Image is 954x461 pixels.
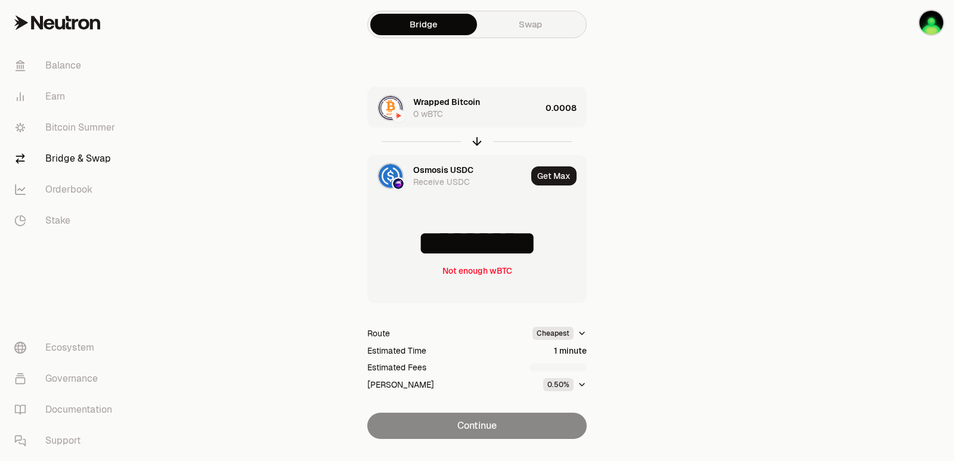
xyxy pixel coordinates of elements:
[554,345,587,357] div: 1 minute
[370,14,477,35] a: Bridge
[5,425,129,456] a: Support
[5,174,129,205] a: Orderbook
[393,178,404,189] img: Osmosis Logo
[367,361,426,373] div: Estimated Fees
[379,96,402,120] img: wBTC Logo
[532,327,587,340] button: Cheapest
[543,378,587,391] button: 0.50%
[5,81,129,112] a: Earn
[413,176,470,188] div: Receive USDC
[413,108,443,120] div: 0 wBTC
[368,88,541,128] div: wBTC LogoNeutron LogoWrapped Bitcoin0 wBTC
[5,205,129,236] a: Stake
[5,143,129,174] a: Bridge & Swap
[393,110,404,121] img: Neutron Logo
[546,88,586,128] div: 0.0008
[367,327,390,339] div: Route
[5,112,129,143] a: Bitcoin Summer
[367,345,426,357] div: Estimated Time
[368,156,526,196] div: USDC LogoOsmosis LogoOsmosis USDCReceive USDC
[367,379,434,391] div: [PERSON_NAME]
[379,164,402,188] img: USDC Logo
[442,265,512,277] div: Not enough wBTC
[5,50,129,81] a: Balance
[5,363,129,394] a: Governance
[919,11,943,35] img: sandy mercy
[368,88,586,128] button: wBTC LogoNeutron LogoWrapped Bitcoin0 wBTC0.0008
[413,96,480,108] div: Wrapped Bitcoin
[5,332,129,363] a: Ecosystem
[532,327,574,340] div: Cheapest
[413,164,473,176] div: Osmosis USDC
[477,14,584,35] a: Swap
[543,378,574,391] div: 0.50%
[531,166,577,185] button: Get Max
[5,394,129,425] a: Documentation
